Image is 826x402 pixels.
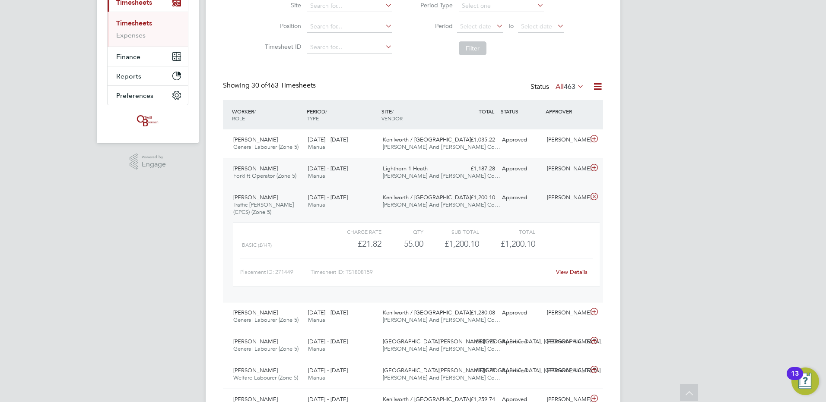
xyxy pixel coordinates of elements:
[233,374,298,381] span: Welfare Labourer (Zone 5)
[543,191,588,205] div: [PERSON_NAME]
[499,306,543,320] div: Approved
[325,108,327,115] span: /
[233,136,278,143] span: [PERSON_NAME]
[556,268,588,276] a: View Details
[414,22,453,30] label: Period
[543,162,588,176] div: [PERSON_NAME]
[383,136,477,143] span: Kenilworth / [GEOGRAPHIC_DATA]…
[308,309,348,316] span: [DATE] - [DATE]
[381,115,403,122] span: VENDOR
[791,367,819,395] button: Open Resource Center, 13 new notifications
[116,91,153,100] span: Preferences
[383,345,500,352] span: [PERSON_NAME] And [PERSON_NAME] Co…
[454,364,499,378] div: £374.20
[307,21,392,33] input: Search for...
[108,66,188,85] button: Reports
[326,226,381,237] div: Charge rate
[262,22,301,30] label: Position
[531,81,586,93] div: Status
[423,237,479,251] div: £1,200.10
[233,367,278,374] span: [PERSON_NAME]
[108,86,188,105] button: Preferences
[543,364,588,378] div: [PERSON_NAME]
[233,172,296,179] span: Forklift Operator (Zone 5)
[251,81,267,90] span: 30 of
[262,1,301,9] label: Site
[308,165,348,172] span: [DATE] - [DATE]
[499,191,543,205] div: Approved
[501,239,535,249] span: £1,200.10
[233,165,278,172] span: [PERSON_NAME]
[233,338,278,345] span: [PERSON_NAME]
[130,154,166,170] a: Powered byEngage
[381,237,423,251] div: 55.00
[107,114,188,128] a: Go to home page
[383,374,500,381] span: [PERSON_NAME] And [PERSON_NAME] Co…
[311,265,550,279] div: Timesheet ID: TS1808159
[499,104,543,119] div: STATUS
[379,104,454,126] div: SITE
[326,237,381,251] div: £21.82
[454,133,499,147] div: £1,035.22
[135,114,160,128] img: oneillandbrennan-logo-retina.png
[499,133,543,147] div: Approved
[108,47,188,66] button: Finance
[460,22,491,30] span: Select date
[232,115,245,122] span: ROLE
[383,165,428,172] span: Lighthorn 1 Heath
[233,345,299,352] span: General Labourer (Zone 5)
[479,226,535,237] div: Total
[521,22,552,30] span: Select date
[254,108,256,115] span: /
[142,161,166,168] span: Engage
[308,367,348,374] span: [DATE] - [DATE]
[423,226,479,237] div: Sub Total
[233,194,278,201] span: [PERSON_NAME]
[383,338,606,345] span: [GEOGRAPHIC_DATA][PERSON_NAME][GEOGRAPHIC_DATA], [GEOGRAPHIC_DATA]…
[499,162,543,176] div: Approved
[454,335,499,349] div: £841.95
[240,265,311,279] div: Placement ID: 271449
[543,335,588,349] div: [PERSON_NAME]
[499,335,543,349] div: Approved
[308,338,348,345] span: [DATE] - [DATE]
[543,133,588,147] div: [PERSON_NAME]
[116,19,152,27] a: Timesheets
[242,242,272,248] span: Basic (£/HR)
[454,306,499,320] div: £1,280.08
[108,12,188,47] div: Timesheets
[116,72,141,80] span: Reports
[383,309,477,316] span: Kenilworth / [GEOGRAPHIC_DATA]…
[556,82,584,91] label: All
[505,20,516,31] span: To
[383,201,500,208] span: [PERSON_NAME] And [PERSON_NAME] Co…
[392,108,394,115] span: /
[308,201,327,208] span: Manual
[383,367,606,374] span: [GEOGRAPHIC_DATA][PERSON_NAME][GEOGRAPHIC_DATA], [GEOGRAPHIC_DATA]…
[543,104,588,119] div: APPROVER
[308,143,327,151] span: Manual
[381,226,423,237] div: QTY
[308,316,327,323] span: Manual
[307,115,319,122] span: TYPE
[116,31,146,39] a: Expenses
[454,191,499,205] div: £1,200.10
[262,43,301,50] label: Timesheet ID
[564,82,575,91] span: 463
[308,194,348,201] span: [DATE] - [DATE]
[223,81,318,90] div: Showing
[307,41,392,53] input: Search for...
[414,1,453,9] label: Period Type
[230,104,305,126] div: WORKER
[142,154,166,161] span: Powered by
[233,316,299,323] span: General Labourer (Zone 5)
[308,374,327,381] span: Manual
[383,143,500,151] span: [PERSON_NAME] And [PERSON_NAME] Co…
[459,41,486,55] button: Filter
[305,104,379,126] div: PERIOD
[454,162,499,176] div: £1,187.28
[543,306,588,320] div: [PERSON_NAME]
[308,345,327,352] span: Manual
[233,143,299,151] span: General Labourer (Zone 5)
[383,316,500,323] span: [PERSON_NAME] And [PERSON_NAME] Co…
